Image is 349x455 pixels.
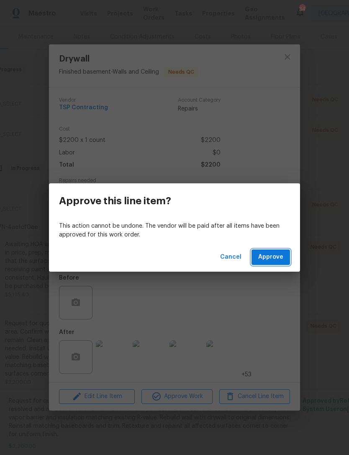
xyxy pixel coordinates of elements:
[251,249,290,265] button: Approve
[59,222,290,239] p: This action cannot be undone. The vendor will be paid after all items have been approved for this...
[59,195,171,207] h3: Approve this line item?
[217,249,245,265] button: Cancel
[258,252,283,262] span: Approve
[220,252,241,262] span: Cancel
